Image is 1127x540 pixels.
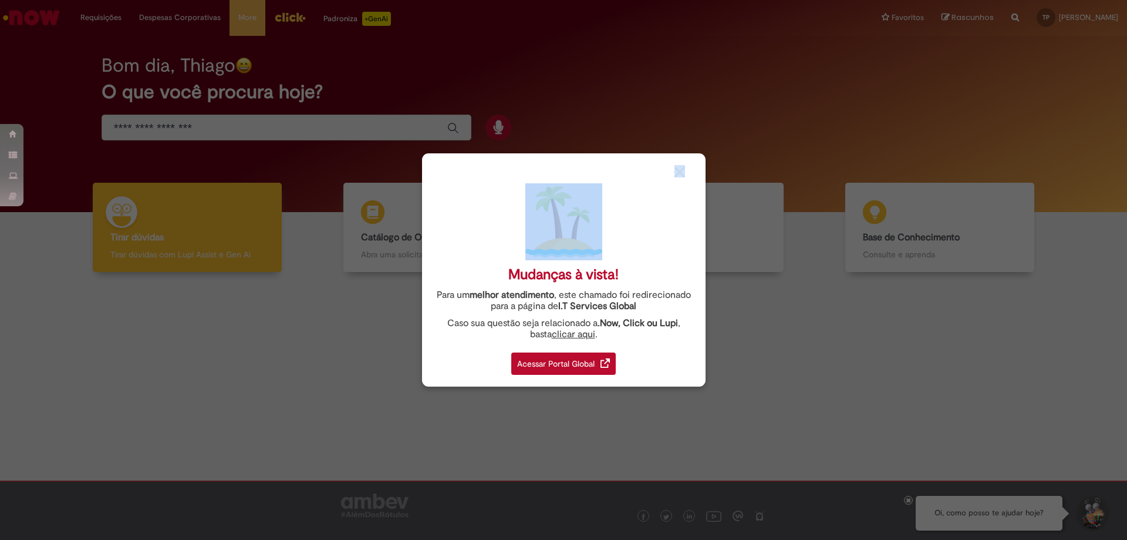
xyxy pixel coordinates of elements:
img: redirect_link.png [600,358,610,368]
div: Para um , este chamado foi redirecionado para a página de [431,290,697,312]
strong: melhor atendimento [470,289,554,301]
strong: .Now, Click ou Lupi [598,317,678,329]
div: Caso sua questão seja relacionado a , basta . [431,318,697,340]
div: Mudanças à vista! [508,266,619,283]
img: close_button_grey.png [674,167,685,177]
a: clicar aqui [552,322,595,340]
div: Acessar Portal Global [511,353,616,375]
a: Acessar Portal Global [511,346,616,375]
a: I.T Services Global [558,294,636,312]
img: island.png [525,183,602,260]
